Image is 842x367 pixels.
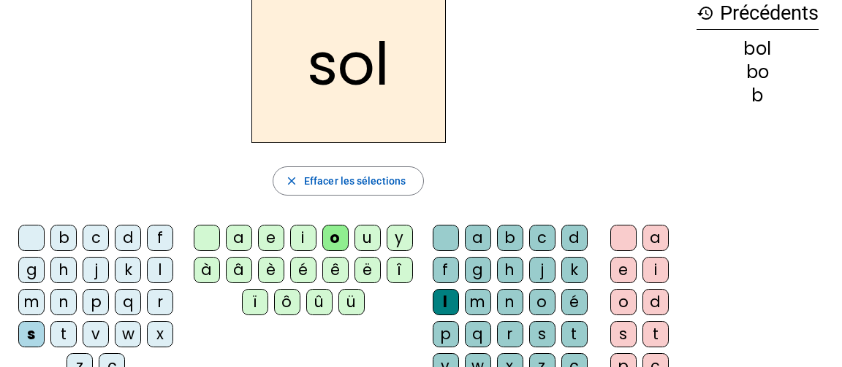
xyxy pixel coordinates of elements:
div: e [258,225,284,251]
div: s [610,321,637,347]
div: m [465,289,491,315]
div: v [83,321,109,347]
div: o [322,225,349,251]
div: w [115,321,141,347]
div: t [50,321,77,347]
div: s [18,321,45,347]
div: a [642,225,669,251]
div: c [529,225,555,251]
div: p [433,321,459,347]
mat-icon: close [285,174,298,188]
div: f [147,225,173,251]
div: è [258,257,284,283]
div: k [561,257,588,283]
div: m [18,289,45,315]
div: n [50,289,77,315]
div: j [83,257,109,283]
div: j [529,257,555,283]
div: b [697,87,819,104]
div: a [465,225,491,251]
div: b [50,225,77,251]
div: d [642,289,669,315]
mat-icon: history [697,4,714,22]
div: ü [338,289,365,315]
div: t [561,321,588,347]
div: f [433,257,459,283]
div: n [497,289,523,315]
div: q [465,321,491,347]
div: h [497,257,523,283]
div: à [194,257,220,283]
div: r [497,321,523,347]
div: â [226,257,252,283]
div: l [433,289,459,315]
div: e [610,257,637,283]
div: ë [354,257,381,283]
div: u [354,225,381,251]
div: g [18,257,45,283]
div: y [387,225,413,251]
div: s [529,321,555,347]
div: o [610,289,637,315]
div: ê [322,257,349,283]
div: bol [697,40,819,58]
div: g [465,257,491,283]
div: h [50,257,77,283]
div: û [306,289,333,315]
div: i [642,257,669,283]
div: c [83,225,109,251]
div: o [529,289,555,315]
div: d [561,225,588,251]
div: x [147,321,173,347]
div: r [147,289,173,315]
div: a [226,225,252,251]
div: é [561,289,588,315]
div: d [115,225,141,251]
button: Effacer les sélections [273,166,424,196]
div: t [642,321,669,347]
div: ô [274,289,300,315]
div: i [290,225,316,251]
span: Effacer les sélections [304,172,406,190]
div: î [387,257,413,283]
div: é [290,257,316,283]
div: q [115,289,141,315]
div: b [497,225,523,251]
div: p [83,289,109,315]
div: k [115,257,141,283]
div: l [147,257,173,283]
div: ï [242,289,268,315]
div: bo [697,63,819,81]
